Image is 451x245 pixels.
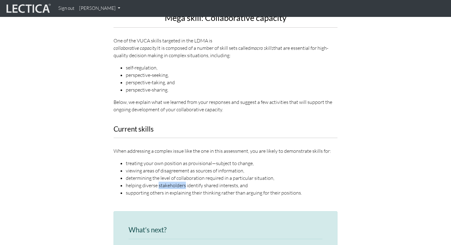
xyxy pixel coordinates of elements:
[114,125,337,133] h3: Current skills
[126,167,337,174] li: viewing areas of disagreement as sources of information,
[129,226,322,234] h3: What’s next?
[114,45,157,51] em: collaborative capacity.
[126,79,337,86] li: perspective-taking, and
[126,86,337,93] li: perspective-sharing.
[77,2,123,14] a: [PERSON_NAME]
[126,189,337,196] li: supporting others in explaining their thinking rather than arguing for their positions.
[114,13,337,22] h2: Mega skill: Collaborative capacity
[114,98,337,113] p: Below, we explain what we learned from your responses and suggest a few activities that will supp...
[56,2,77,14] a: Sign out
[126,174,337,182] li: determining the level of collaboration required in a particular situation,
[5,3,51,14] img: lecticalive
[126,160,337,167] li: treating your own position as provisional—subject to change,
[126,64,337,71] li: self-regulation,
[126,71,337,79] li: perspective-seeking,
[126,182,337,189] li: helping diverse stakeholders identify shared interests, and
[114,44,337,59] div: It is composed of a number of skill sets called that are essential for high-quality decision maki...
[114,37,337,59] p: One of the VUCA skills targeted in the LDMA is
[251,45,273,51] em: macro skills
[114,147,337,155] p: When addressing a complex issue like the one in this assessment, you are likely to demonstrate sk...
